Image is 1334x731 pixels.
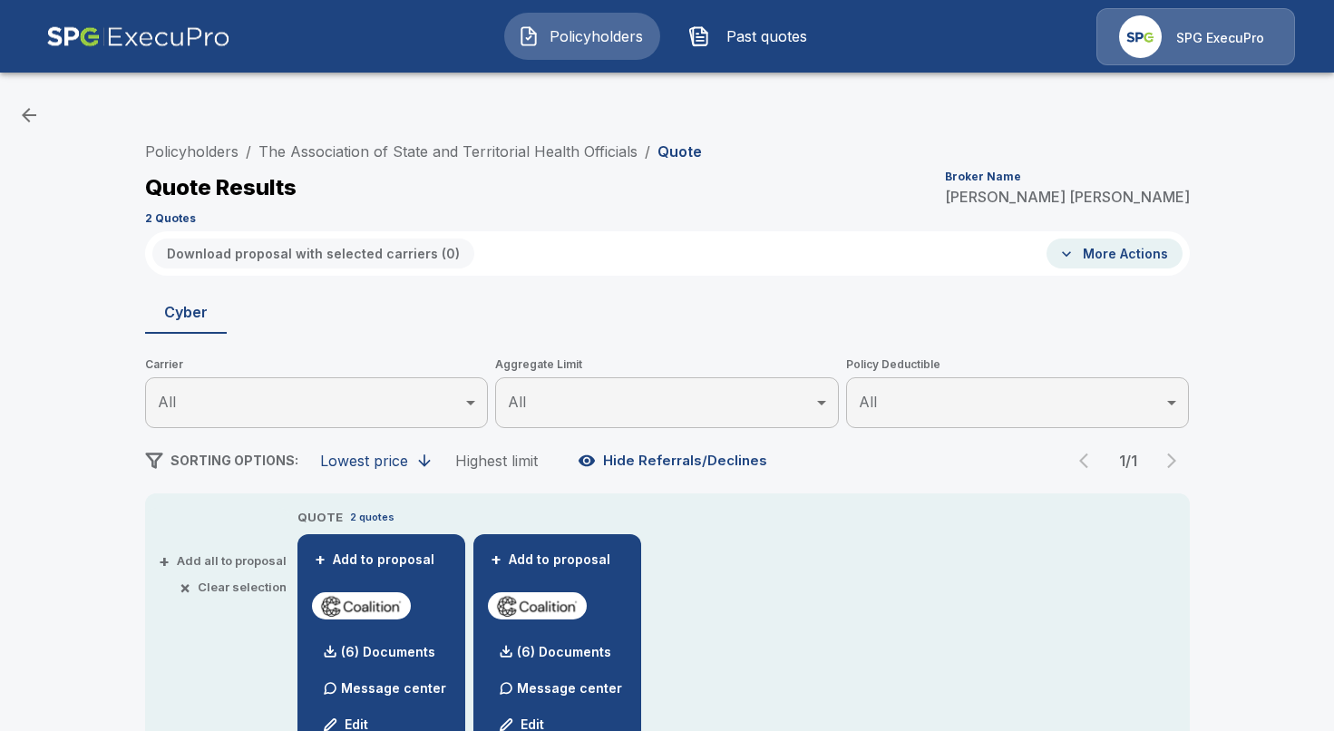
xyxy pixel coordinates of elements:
[246,141,251,162] li: /
[574,443,774,478] button: Hide Referrals/Declines
[145,213,196,224] p: 2 Quotes
[162,555,287,567] button: +Add all to proposal
[517,646,611,658] p: (6) Documents
[183,581,287,593] button: ×Clear selection
[46,8,230,65] img: AA Logo
[1176,29,1264,47] p: SPG ExecuPro
[945,190,1190,204] p: [PERSON_NAME] [PERSON_NAME]
[491,553,501,566] span: +
[1047,239,1183,268] button: More Actions
[315,553,326,566] span: +
[180,581,190,593] span: ×
[1096,8,1295,65] a: Agency IconSPG ExecuPro
[846,356,1190,374] span: Policy Deductible
[495,356,839,374] span: Aggregate Limit
[657,144,702,159] p: Quote
[341,646,435,658] p: (6) Documents
[158,393,176,411] span: All
[170,453,298,468] span: SORTING OPTIONS:
[1119,15,1162,58] img: Agency Icon
[1110,453,1146,468] p: 1 / 1
[945,171,1021,182] p: Broker Name
[517,678,622,697] p: Message center
[547,25,647,47] span: Policyholders
[508,393,526,411] span: All
[145,177,297,199] p: Quote Results
[341,678,446,697] p: Message center
[320,452,408,470] div: Lowest price
[145,356,489,374] span: Carrier
[152,239,474,268] button: Download proposal with selected carriers (0)
[504,13,660,60] button: Policyholders IconPolicyholders
[675,13,831,60] button: Past quotes IconPast quotes
[495,592,579,619] img: coalitioncyber
[455,452,538,470] div: Highest limit
[645,141,650,162] li: /
[145,142,239,161] a: Policyholders
[145,290,227,334] button: Cyber
[159,555,170,567] span: +
[518,25,540,47] img: Policyholders Icon
[258,142,638,161] a: The Association of State and Territorial Health Officials
[350,510,394,525] p: 2 quotes
[145,141,702,162] nav: breadcrumb
[688,25,710,47] img: Past quotes Icon
[319,592,404,619] img: coalitioncyber
[488,550,615,570] button: +Add to proposal
[312,550,439,570] button: +Add to proposal
[297,509,343,527] p: QUOTE
[859,393,877,411] span: All
[717,25,817,47] span: Past quotes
